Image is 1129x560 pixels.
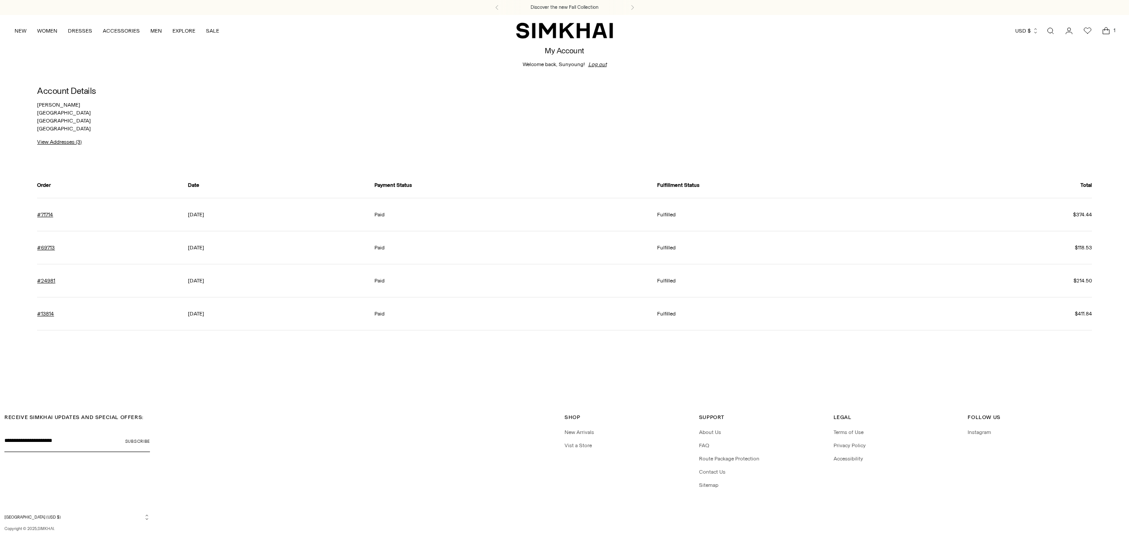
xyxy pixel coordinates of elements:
button: USD $ [1015,21,1039,41]
span: Support [699,414,725,420]
time: [DATE] [188,311,204,317]
a: Accessibility [834,456,863,462]
div: Welcome back, Sunyoung! [523,60,607,68]
a: SIMKHAI [516,22,613,39]
th: Order [37,181,176,198]
button: Subscribe [125,430,150,452]
span: Legal [834,414,852,420]
button: [GEOGRAPHIC_DATA] (USD $) [4,514,150,520]
span: RECEIVE SIMKHAI UPDATES AND SPECIAL OFFERS: [4,414,144,420]
th: Payment Status [362,181,645,198]
time: [DATE] [188,211,204,218]
a: Open cart modal [1097,22,1115,40]
a: NEW [15,21,26,41]
a: Open search modal [1042,22,1059,40]
th: Total [950,181,1092,198]
p: Copyright © 2025, . [4,526,150,532]
a: MEN [150,21,162,41]
span: Shop [564,414,580,420]
a: Privacy Policy [834,442,866,449]
span: 1 [1110,26,1118,34]
a: Order number #71714 [37,211,53,219]
a: DRESSES [68,21,92,41]
a: Terms of Use [834,429,864,435]
td: Paid [362,198,645,231]
a: Discover the new Fall Collection [531,4,598,11]
a: Order number #24981 [37,277,55,285]
td: Fulfilled [645,297,950,330]
h1: My Account [545,46,584,55]
a: ACCESSORIES [103,21,140,41]
td: Paid [362,297,645,330]
a: View Addresses (3) [37,138,82,146]
a: Instagram [968,429,991,435]
td: $411.84 [950,297,1092,330]
td: Fulfilled [645,264,950,297]
a: Log out [588,60,607,68]
td: $374.44 [950,198,1092,231]
td: Fulfilled [645,231,950,264]
a: Vist a Store [564,442,592,449]
time: [DATE] [188,278,204,284]
a: SIMKHAI [37,526,54,531]
th: Date [176,181,362,198]
td: Fulfilled [645,198,950,231]
a: Sitemap [699,482,718,488]
time: [DATE] [188,245,204,251]
a: Go to the account page [1060,22,1078,40]
a: New Arrivals [564,429,594,435]
span: Follow Us [968,414,1000,420]
a: EXPLORE [172,21,195,41]
a: Order number #13814 [37,310,54,318]
th: Fulfillment Status [645,181,950,198]
p: [PERSON_NAME] [GEOGRAPHIC_DATA] [GEOGRAPHIC_DATA] [GEOGRAPHIC_DATA] [37,101,1092,133]
a: Wishlist [1079,22,1096,40]
td: Paid [362,264,645,297]
a: SALE [206,21,219,41]
a: FAQ [699,442,709,449]
a: About Us [699,429,721,435]
h2: Account Details [37,86,1092,96]
td: $118.53 [950,231,1092,264]
a: Order number #69713 [37,244,55,252]
a: WOMEN [37,21,57,41]
td: $214.50 [950,264,1092,297]
td: Paid [362,231,645,264]
a: Contact Us [699,469,725,475]
a: Route Package Protection [699,456,759,462]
